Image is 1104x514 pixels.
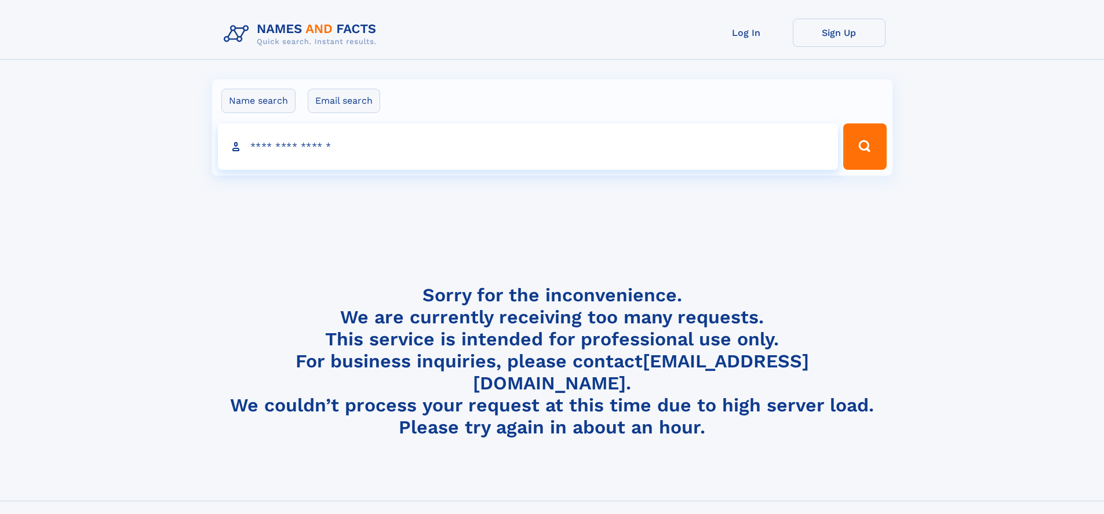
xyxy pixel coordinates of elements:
[219,19,386,50] img: Logo Names and Facts
[221,89,296,113] label: Name search
[843,123,886,170] button: Search Button
[700,19,793,47] a: Log In
[308,89,380,113] label: Email search
[218,123,839,170] input: search input
[793,19,886,47] a: Sign Up
[473,350,809,394] a: [EMAIL_ADDRESS][DOMAIN_NAME]
[219,284,886,439] h4: Sorry for the inconvenience. We are currently receiving too many requests. This service is intend...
